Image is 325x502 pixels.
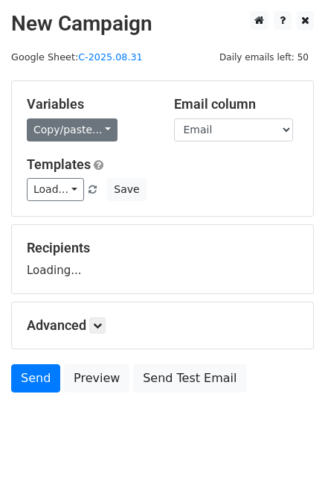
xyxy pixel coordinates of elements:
[27,240,298,256] h5: Recipients
[11,364,60,393] a: Send
[64,364,129,393] a: Preview
[27,96,152,112] h5: Variables
[251,430,325,502] div: 聊天小组件
[78,51,143,63] a: C-2025.08.31
[251,430,325,502] iframe: Chat Widget
[11,51,143,63] small: Google Sheet:
[174,96,299,112] h5: Email column
[11,11,314,36] h2: New Campaign
[133,364,246,393] a: Send Test Email
[27,240,298,279] div: Loading...
[27,156,91,172] a: Templates
[107,178,146,201] button: Save
[27,178,84,201] a: Load...
[214,49,314,66] span: Daily emails left: 50
[27,317,298,334] h5: Advanced
[27,118,118,142] a: Copy/paste...
[214,51,314,63] a: Daily emails left: 50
